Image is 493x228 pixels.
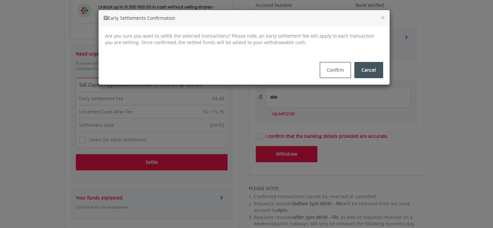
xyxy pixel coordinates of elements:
span: × [381,13,385,22]
button: Cancel [354,62,383,78]
button: Confirm [320,62,351,78]
button: Close [381,14,385,21]
h5: Early Settlements Confirmation [103,15,385,21]
p: Are you sure you want to settle the selected transactions? Please note, an early settlement fee w... [105,33,383,46]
